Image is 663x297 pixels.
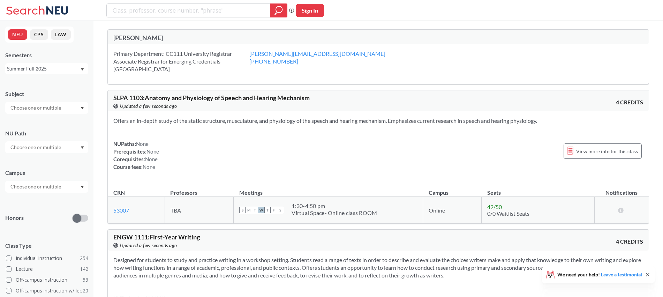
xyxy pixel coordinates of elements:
[487,203,502,210] span: 42 / 50
[51,29,71,40] button: LAW
[264,207,271,213] span: T
[7,143,66,151] input: Choose one or multiple
[239,207,246,213] span: S
[83,287,88,295] span: 20
[113,94,310,102] span: SLPA 1103 : Anatomy and Physiology of Speech and Hearing Mechanism
[143,164,155,170] span: None
[258,207,264,213] span: W
[113,189,125,196] div: CRN
[5,169,88,177] div: Campus
[145,156,158,162] span: None
[482,182,595,197] th: Seats
[274,6,283,15] svg: magnifying glass
[146,148,159,155] span: None
[113,140,159,171] div: NUPaths: Prerequisites: Corequisites: Course fees:
[271,207,277,213] span: F
[601,272,642,277] a: Leave a testimonial
[113,256,643,279] section: Designed for students to study and practice writing in a workshop setting. Students read a range ...
[5,90,88,98] div: Subject
[249,50,385,57] a: [PERSON_NAME][EMAIL_ADDRESS][DOMAIN_NAME]
[5,102,88,114] div: Dropdown arrow
[5,51,88,59] div: Semesters
[81,186,84,188] svg: Dropdown arrow
[5,129,88,137] div: NU Path
[246,207,252,213] span: M
[7,104,66,112] input: Choose one or multiple
[112,5,265,16] input: Class, professor, course number, "phrase"
[83,276,88,284] span: 53
[616,98,643,106] span: 4 CREDITS
[80,265,88,273] span: 142
[6,265,88,274] label: Lecture
[487,210,529,217] span: 0/0 Waitlist Seats
[113,34,378,42] div: [PERSON_NAME]
[234,182,423,197] th: Meetings
[113,117,643,125] section: Offers an in-depth study of the static structure, musculature, and physiology of the speech and h...
[5,141,88,153] div: Dropdown arrow
[113,233,200,241] span: ENGW 1111 : First-Year Writing
[5,242,88,250] span: Class Type
[423,197,482,224] td: Online
[557,272,642,277] span: We need your help!
[113,50,249,73] div: Primary Department: CC111 University Registrar Associate Registrar for Emerging Credentials [GEOG...
[423,182,482,197] th: Campus
[6,254,88,263] label: Individual Instruction
[292,209,377,216] div: Virtual Space- Online class ROOM
[277,207,283,213] span: S
[296,4,324,17] button: Sign In
[30,29,48,40] button: CPS
[8,29,27,40] button: NEU
[6,275,88,284] label: Off-campus instruction
[5,181,88,193] div: Dropdown arrow
[120,102,177,110] span: Updated a few seconds ago
[81,107,84,110] svg: Dropdown arrow
[165,182,234,197] th: Professors
[252,207,258,213] span: T
[292,202,377,209] div: 1:30 - 4:50 pm
[5,214,24,222] p: Honors
[113,207,129,214] a: 53007
[7,183,66,191] input: Choose one or multiple
[7,65,80,73] div: Summer Full 2025
[165,197,234,224] td: TBA
[80,254,88,262] span: 254
[136,141,149,147] span: None
[616,238,643,245] span: 4 CREDITS
[270,3,287,17] div: magnifying glass
[5,63,88,74] div: Summer Full 2025Dropdown arrow
[81,68,84,71] svg: Dropdown arrow
[595,182,649,197] th: Notifications
[120,242,177,249] span: Updated a few seconds ago
[576,147,638,156] span: View more info for this class
[249,58,298,65] a: [PHONE_NUMBER]
[6,286,88,295] label: Off-campus instruction w/ lec
[81,146,84,149] svg: Dropdown arrow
